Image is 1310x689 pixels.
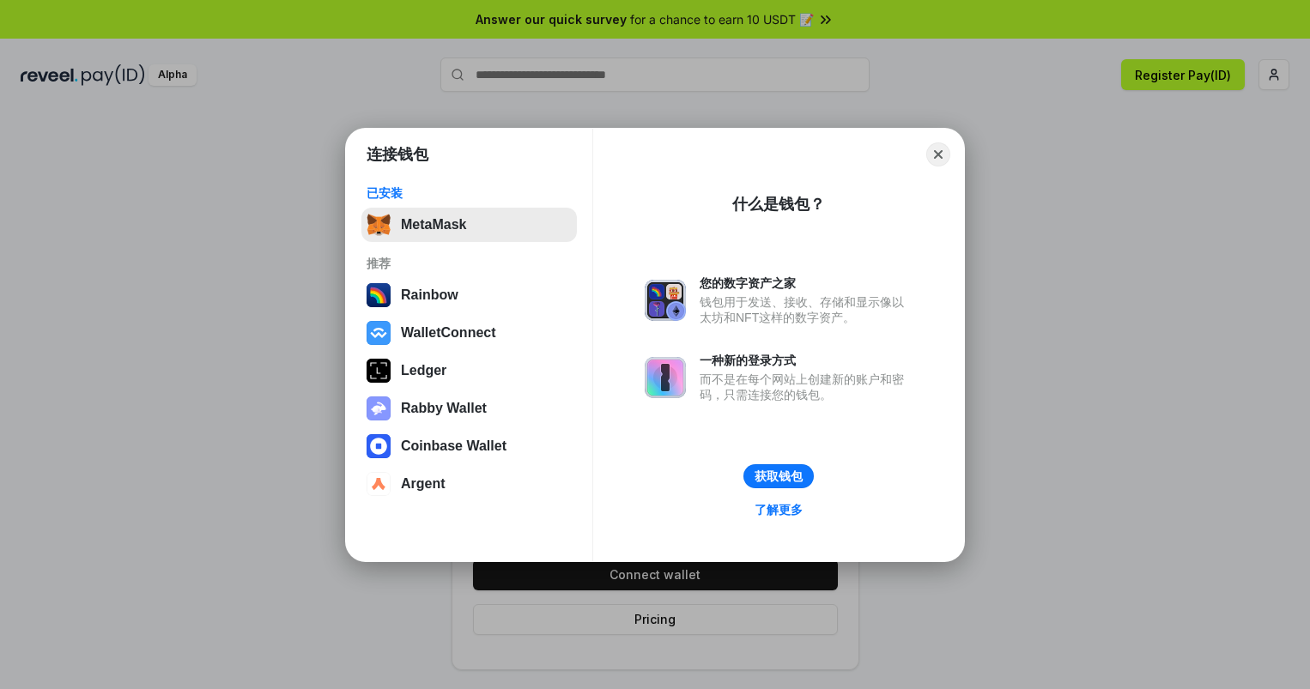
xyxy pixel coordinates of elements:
button: Argent [361,467,577,501]
h1: 连接钱包 [367,144,428,165]
img: svg+xml,%3Csvg%20xmlns%3D%22http%3A%2F%2Fwww.w3.org%2F2000%2Fsvg%22%20fill%3D%22none%22%20viewBox... [367,396,391,420]
div: Ledger [401,363,446,378]
img: svg+xml,%3Csvg%20xmlns%3D%22http%3A%2F%2Fwww.w3.org%2F2000%2Fsvg%22%20fill%3D%22none%22%20viewBox... [645,280,686,321]
button: Rabby Wallet [361,391,577,426]
div: Coinbase Wallet [401,438,506,454]
div: 获取钱包 [755,468,803,484]
div: Rabby Wallet [401,401,487,416]
div: 推荐 [367,256,572,271]
div: 一种新的登录方式 [700,353,913,368]
img: svg+xml,%3Csvg%20fill%3D%22none%22%20height%3D%2233%22%20viewBox%3D%220%200%2035%2033%22%20width%... [367,213,391,237]
button: 获取钱包 [743,464,814,488]
button: Close [926,142,950,166]
div: WalletConnect [401,325,496,341]
div: Argent [401,476,446,492]
img: svg+xml,%3Csvg%20xmlns%3D%22http%3A%2F%2Fwww.w3.org%2F2000%2Fsvg%22%20fill%3D%22none%22%20viewBox... [645,357,686,398]
button: MetaMask [361,208,577,242]
img: svg+xml,%3Csvg%20width%3D%2228%22%20height%3D%2228%22%20viewBox%3D%220%200%2028%2028%22%20fill%3D... [367,321,391,345]
div: 钱包用于发送、接收、存储和显示像以太坊和NFT这样的数字资产。 [700,294,913,325]
div: 您的数字资产之家 [700,275,913,291]
div: MetaMask [401,217,466,233]
div: 而不是在每个网站上创建新的账户和密码，只需连接您的钱包。 [700,372,913,402]
img: svg+xml,%3Csvg%20width%3D%2228%22%20height%3D%2228%22%20viewBox%3D%220%200%2028%2028%22%20fill%3D... [367,472,391,496]
img: svg+xml,%3Csvg%20width%3D%2228%22%20height%3D%2228%22%20viewBox%3D%220%200%2028%2028%22%20fill%3D... [367,434,391,458]
div: Rainbow [401,287,458,303]
div: 了解更多 [755,502,803,517]
button: Ledger [361,354,577,388]
a: 了解更多 [744,499,813,521]
button: Coinbase Wallet [361,429,577,463]
img: svg+xml,%3Csvg%20width%3D%22120%22%20height%3D%22120%22%20viewBox%3D%220%200%20120%20120%22%20fil... [367,283,391,307]
div: 已安装 [367,185,572,201]
img: svg+xml,%3Csvg%20xmlns%3D%22http%3A%2F%2Fwww.w3.org%2F2000%2Fsvg%22%20width%3D%2228%22%20height%3... [367,359,391,383]
div: 什么是钱包？ [732,194,825,215]
button: WalletConnect [361,316,577,350]
button: Rainbow [361,278,577,312]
